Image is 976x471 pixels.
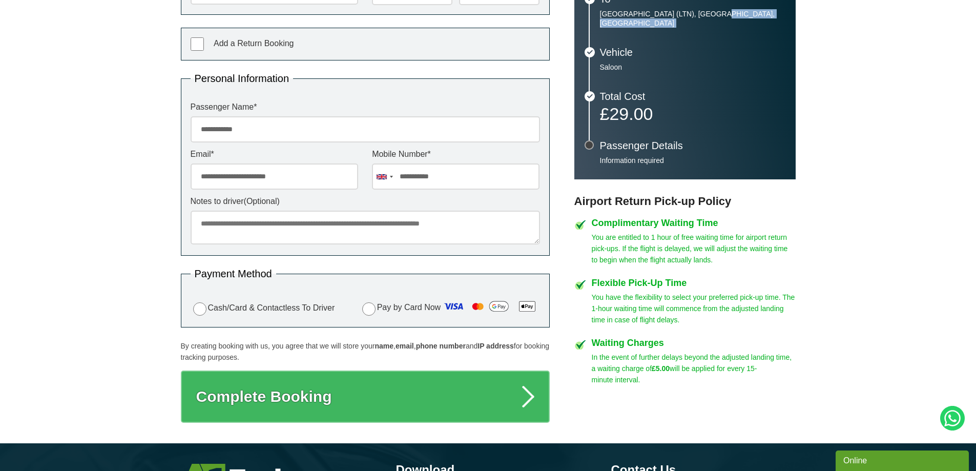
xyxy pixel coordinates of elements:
label: Cash/Card & Contactless To Driver [191,301,335,316]
p: You are entitled to 1 hour of free waiting time for airport return pick-ups. If the flight is del... [592,232,796,265]
p: You have the flexibility to select your preferred pick-up time. The 1-hour waiting time will comm... [592,292,796,325]
input: Cash/Card & Contactless To Driver [193,302,206,316]
strong: name [375,342,393,350]
label: Passenger Name [191,103,540,111]
p: £ [600,107,785,121]
button: Complete Booking [181,371,550,423]
h4: Complimentary Waiting Time [592,218,796,228]
label: Pay by Card Now [360,298,540,318]
strong: email [396,342,414,350]
span: (Optional) [244,197,280,206]
div: United Kingdom: +44 [372,164,396,189]
p: Saloon [600,63,785,72]
span: 29.00 [609,104,653,124]
p: [GEOGRAPHIC_DATA] (LTN), [GEOGRAPHIC_DATA], [GEOGRAPHIC_DATA] [600,9,785,28]
strong: phone number [416,342,466,350]
p: In the event of further delays beyond the adjusted landing time, a waiting charge of will be appl... [592,352,796,385]
h4: Flexible Pick-Up Time [592,278,796,288]
label: Notes to driver [191,197,540,206]
strong: IP address [477,342,514,350]
h4: Waiting Charges [592,338,796,347]
h3: Total Cost [600,91,785,101]
p: By creating booking with us, you agree that we will store your , , and for booking tracking purpo... [181,340,550,363]
legend: Payment Method [191,269,276,279]
h3: Vehicle [600,47,785,57]
iframe: chat widget [836,448,971,471]
h3: Airport Return Pick-up Policy [574,195,796,208]
label: Email [191,150,358,158]
span: Add a Return Booking [214,39,294,48]
legend: Personal Information [191,73,294,84]
input: Add a Return Booking [191,37,204,51]
p: Information required [600,156,785,165]
h3: Passenger Details [600,140,785,151]
input: Pay by Card Now [362,302,376,316]
strong: £5.00 [652,364,670,373]
label: Mobile Number [372,150,539,158]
